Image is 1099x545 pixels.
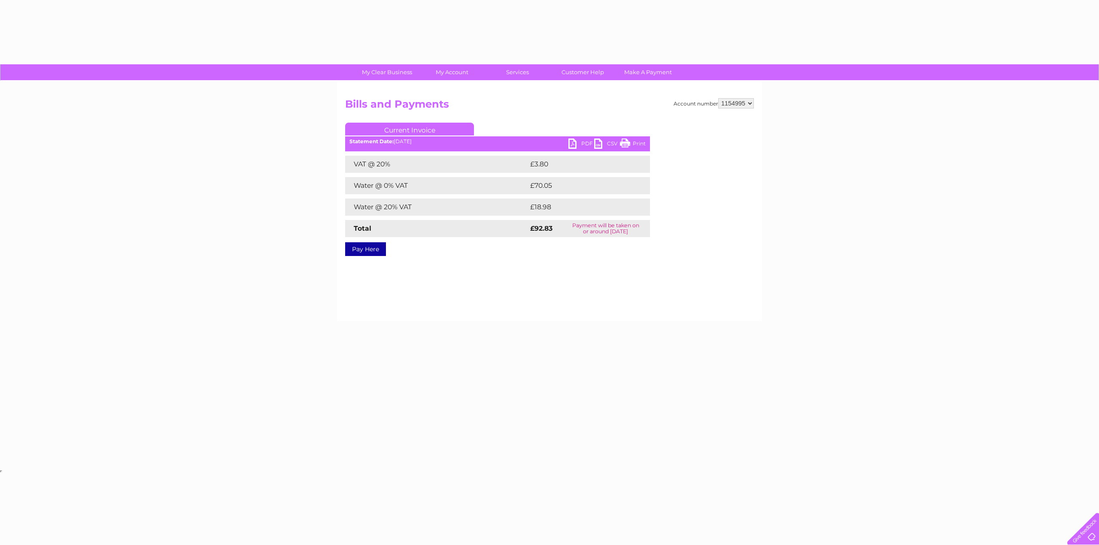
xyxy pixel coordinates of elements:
a: Services [482,64,553,80]
h2: Bills and Payments [345,98,754,114]
td: VAT @ 20% [345,156,528,173]
a: My Account [417,64,488,80]
td: Water @ 0% VAT [345,177,528,194]
b: Statement Date: [349,138,394,145]
a: PDF [568,139,594,151]
a: Current Invoice [345,123,474,135]
td: £70.05 [528,177,633,194]
strong: Total [354,224,371,232]
div: [DATE] [345,139,650,145]
td: Payment will be taken on or around [DATE] [561,220,650,237]
div: Account number [674,98,754,108]
a: Customer Help [547,64,618,80]
a: My Clear Business [352,64,422,80]
a: Make A Payment [613,64,683,80]
a: Print [620,139,646,151]
a: Pay Here [345,242,386,256]
strong: £92.83 [530,224,553,232]
td: £3.80 [528,156,630,173]
td: Water @ 20% VAT [345,199,528,216]
td: £18.98 [528,199,632,216]
a: CSV [594,139,620,151]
